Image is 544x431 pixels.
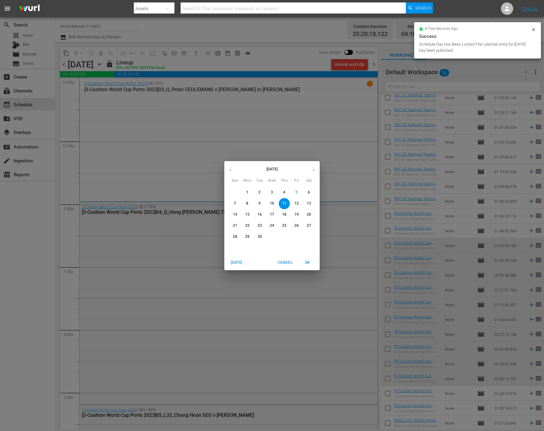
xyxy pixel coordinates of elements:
img: ans4CAIJ8jUAAAAAAAAAAAAAAAAAAAAAAAAgQb4GAAAAAAAAAAAAAAAAAAAAAAAAJMjXAAAAAAAAAAAAAAAAAAAAAAAAgAT5G... [15,2,44,16]
p: 18 [282,212,286,217]
button: 2 [254,187,265,198]
p: 27 [307,223,311,228]
button: 13 [303,198,314,209]
p: 29 [245,234,250,239]
p: 14 [233,212,237,217]
p: 16 [258,212,262,217]
button: 25 [279,220,290,231]
button: 30 [254,231,265,242]
button: 26 [291,220,302,231]
p: 11 [282,201,286,206]
p: 22 [245,223,250,228]
span: a few seconds ago [425,26,458,31]
span: Mon [242,178,253,184]
button: 4 [279,187,290,198]
button: 18 [279,209,290,220]
p: 15 [245,212,250,217]
p: 26 [294,223,299,228]
p: 23 [258,223,262,228]
p: 13 [307,201,311,206]
button: 22 [242,220,253,231]
button: 15 [242,209,253,220]
p: 21 [233,223,237,228]
p: 2 [258,190,261,195]
span: Tue [254,178,265,184]
p: 25 [282,223,286,228]
span: [DATE] [229,259,244,266]
p: 28 [233,234,237,239]
a: Sign Out [522,6,538,11]
button: 24 [266,220,278,231]
p: 24 [270,223,274,228]
p: 19 [294,212,299,217]
span: Search [415,2,431,14]
p: 20 [307,212,311,217]
button: 7 [230,198,241,209]
button: 12 [291,198,302,209]
span: Sun [230,178,241,184]
span: Fri [291,178,302,184]
button: [DATE] [227,258,246,268]
div: Schedule Day Has Been Locked The calendar entry for [DATE] has been published [419,41,530,54]
span: menu [4,5,11,12]
p: 30 [258,234,262,239]
button: 6 [303,187,314,198]
p: 4 [283,190,285,195]
button: 8 [242,198,253,209]
button: 28 [230,231,241,242]
p: 3 [271,190,273,195]
button: 5 [291,187,302,198]
p: 7 [234,201,236,206]
button: 1 [242,187,253,198]
p: [DATE] [236,166,308,172]
span: Wed [266,178,278,184]
p: 17 [270,212,274,217]
button: 27 [303,220,314,231]
button: 29 [242,231,253,242]
button: 9 [254,198,265,209]
p: 5 [295,190,298,195]
p: 10 [270,201,274,206]
button: Cancel [275,258,295,268]
button: 17 [266,209,278,220]
span: Sat [303,178,314,184]
button: 21 [230,220,241,231]
p: 1 [246,190,248,195]
button: 20 [303,209,314,220]
span: Thu [279,178,290,184]
button: 14 [230,209,241,220]
button: 19 [291,209,302,220]
p: 12 [294,201,299,206]
button: 23 [254,220,265,231]
p: 9 [258,201,261,206]
button: OK [298,258,317,268]
p: 6 [308,190,310,195]
p: 8 [246,201,248,206]
div: Success [419,33,536,40]
button: 16 [254,209,265,220]
span: Cancel [278,259,293,266]
span: OK [300,259,315,266]
button: 10 [266,198,278,209]
button: 11 [279,198,290,209]
button: 3 [266,187,278,198]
